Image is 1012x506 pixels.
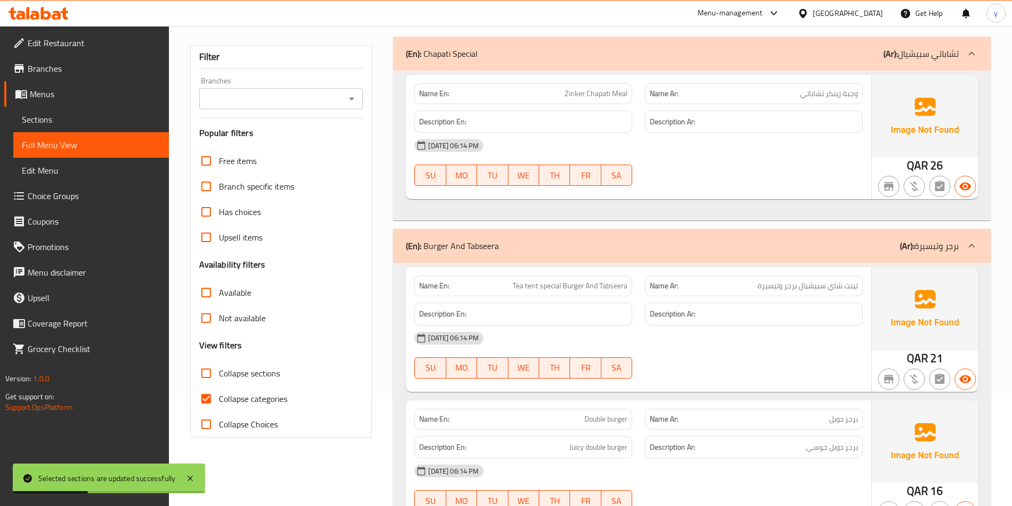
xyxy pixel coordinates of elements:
strong: Name Ar: [650,414,678,425]
span: وجبة زينكر تشاباتي [800,88,858,99]
span: Available [219,286,251,299]
span: QAR [907,481,928,501]
a: Menu disclaimer [4,260,169,285]
div: Selected sections are updated successfully [38,473,175,484]
span: Has choices [219,205,261,218]
img: Ae5nvW7+0k+MAAAAAElFTkSuQmCC [872,400,978,483]
span: Edit Restaurant [28,37,160,49]
div: [GEOGRAPHIC_DATA] [813,7,883,19]
span: TH [543,360,566,375]
span: TU [481,360,504,375]
span: SU [419,168,441,183]
span: WE [513,360,535,375]
span: Coupons [28,215,160,228]
p: تشاباتي سبيشيال [883,47,959,60]
button: FR [570,357,601,379]
strong: Description Ar: [650,115,695,128]
span: Promotions [28,241,160,253]
strong: Description Ar: [650,441,695,454]
img: Ae5nvW7+0k+MAAAAAElFTkSuQmCC [872,267,978,350]
button: SU [414,165,446,186]
b: (Ar): [900,238,914,254]
span: 16 [930,481,943,501]
b: (En): [406,238,421,254]
button: SA [601,165,632,186]
div: Menu-management [698,7,763,20]
strong: Name En: [419,88,449,99]
button: TH [539,357,570,379]
h3: Availability filters [199,259,266,271]
span: SA [606,168,628,183]
strong: Name En: [419,414,449,425]
span: [DATE] 06:14 PM [424,141,483,151]
span: MO [450,360,473,375]
span: Full Menu View [22,139,160,151]
button: Purchased item [904,368,925,390]
a: Promotions [4,234,169,260]
p: Burger And Tabseera [406,239,499,252]
strong: Name Ar: [650,280,678,291]
span: Collapse sections [219,367,280,380]
span: Double burger [584,414,627,425]
button: Not branch specific item [878,176,899,197]
span: Not available [219,312,266,324]
strong: Description Ar: [650,307,695,321]
span: Menus [30,88,160,100]
a: Edit Menu [13,158,169,183]
span: [DATE] 06:14 PM [424,333,483,343]
span: Collapse Choices [219,418,278,431]
span: FR [574,168,597,183]
button: FR [570,165,601,186]
a: Choice Groups [4,183,169,209]
span: Upsell [28,291,160,304]
h3: View filters [199,339,242,351]
strong: Name Ar: [650,88,678,99]
span: WE [513,168,535,183]
span: Zinker Chapati Meal [565,88,627,99]
span: Get support on: [5,390,54,404]
div: (En): Chapati Special(Ar):تشاباتي سبيشيال [393,71,991,220]
span: [DATE] 06:14 PM [424,466,483,476]
div: Filter [199,46,363,68]
button: Not has choices [929,368,950,390]
span: Coverage Report [28,317,160,330]
button: WE [508,357,539,379]
span: Edit Menu [22,164,160,177]
strong: Description En: [419,441,466,454]
h3: Popular filters [199,127,363,139]
a: Coverage Report [4,311,169,336]
span: Choice Groups [28,190,160,202]
button: TU [477,165,508,186]
span: Branch specific items [219,180,294,193]
span: QAR [907,348,928,368]
span: y [994,7,998,19]
a: Support.OpsPlatform [5,400,73,414]
span: TH [543,168,566,183]
span: برجر دوبل جوسي [806,441,858,454]
span: TU [481,168,504,183]
button: Not has choices [929,176,950,197]
a: Branches [4,56,169,81]
span: Menu disclaimer [28,266,160,279]
div: (En): Chapati Special(Ar):تشاباتي سبيشيال [393,37,991,71]
span: MO [450,168,473,183]
button: Purchased item [904,176,925,197]
span: 26 [930,155,943,176]
div: (En): Burger And Tabseera(Ar):برجر وتبسيرة [393,229,991,263]
span: FR [574,360,597,375]
button: WE [508,165,539,186]
a: Menus [4,81,169,107]
button: MO [446,165,477,186]
span: Branches [28,62,160,75]
button: TH [539,165,570,186]
p: برجر وتبسيرة [900,239,959,252]
span: Upsell items [219,231,262,244]
b: (Ar): [883,46,898,62]
p: Chapati Special [406,47,478,60]
span: Juicy double burger [569,441,627,454]
span: Sections [22,113,160,126]
span: 21 [930,348,943,368]
span: برجر دوبل [829,414,858,425]
button: SU [414,357,446,379]
img: Ae5nvW7+0k+MAAAAAElFTkSuQmCC [872,75,978,158]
